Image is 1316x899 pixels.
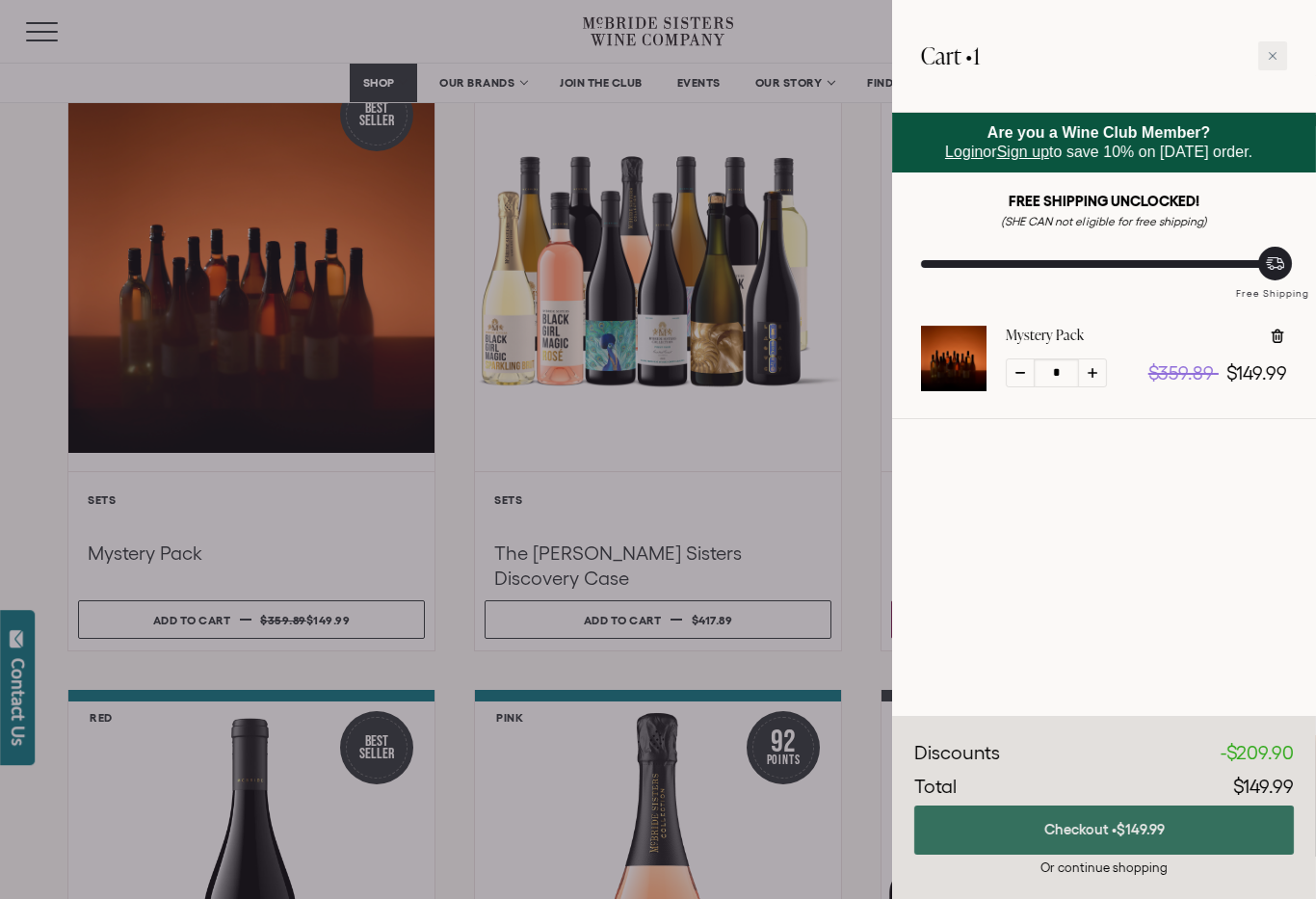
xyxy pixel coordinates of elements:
a: Mystery Pack [1006,326,1084,345]
span: $149.99 [1233,776,1294,797]
strong: Are you a Wine Club Member? [987,124,1211,141]
em: (SHE CAN not eligible for free shipping) [1001,215,1207,227]
div: Free Shipping [1229,268,1316,302]
span: or to save 10% on [DATE] order. [945,124,1252,160]
div: Or continue shopping [914,859,1294,877]
div: Total [914,773,957,802]
div: - [1221,739,1294,768]
span: $359.89 [1148,362,1214,383]
a: Login [945,144,983,160]
div: Discounts [914,739,1000,768]
a: Sign up [997,144,1049,160]
span: $149.99 [1226,362,1287,383]
span: $209.90 [1226,742,1294,763]
h2: Cart • [921,29,980,83]
span: 1 [973,40,980,71]
span: $149.99 [1117,821,1165,837]
a: Mystery Pack [921,374,987,395]
button: Checkout •$149.99 [914,806,1294,855]
strong: FREE SHIPPING UNCLOCKED! [1009,193,1199,209]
